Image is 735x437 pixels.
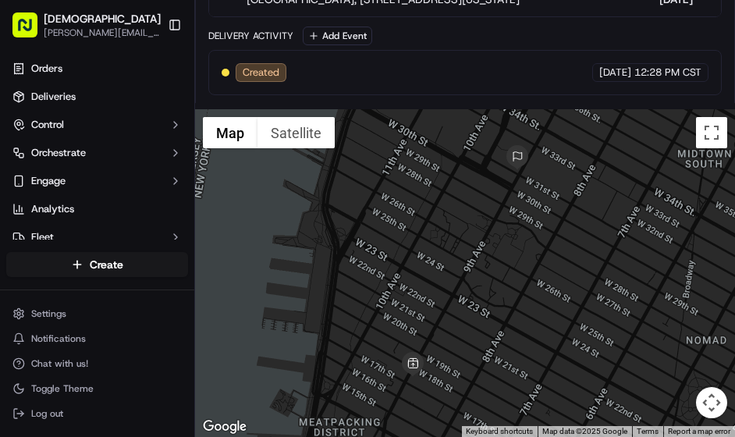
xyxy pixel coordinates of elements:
[257,117,335,148] button: Show satellite imagery
[9,220,126,248] a: 📗Knowledge Base
[265,154,284,172] button: Start new chat
[31,146,86,160] span: Orchestrate
[31,230,54,244] span: Fleet
[41,101,281,117] input: Got a question? Start typing here...
[199,417,250,437] a: Open this area in Google Maps (opens a new window)
[31,62,62,76] span: Orders
[31,332,86,345] span: Notifications
[44,27,161,39] button: [PERSON_NAME][EMAIL_ADDRESS][DOMAIN_NAME]
[110,264,189,276] a: Powered byPylon
[31,202,74,216] span: Analytics
[6,112,188,137] button: Control
[16,149,44,177] img: 1736555255976-a54dd68f-1ca7-489b-9aae-adbdc363a1c4
[303,27,372,45] button: Add Event
[203,117,257,148] button: Show street map
[132,228,144,240] div: 💻
[6,225,188,250] button: Fleet
[16,228,28,240] div: 📗
[6,169,188,194] button: Engage
[542,427,627,435] span: Map data ©2025 Google
[31,382,94,395] span: Toggle Theme
[155,265,189,276] span: Pylon
[668,427,730,435] a: Report a map error
[6,197,188,222] a: Analytics
[6,328,188,350] button: Notifications
[31,226,119,242] span: Knowledge Base
[6,378,188,400] button: Toggle Theme
[16,62,284,87] p: Welcome 👋
[6,140,188,165] button: Orchestrate
[90,257,123,272] span: Create
[44,11,161,27] button: [DEMOGRAPHIC_DATA]
[53,149,256,165] div: Start new chat
[6,252,188,277] button: Create
[31,307,66,320] span: Settings
[696,387,727,418] button: Map camera controls
[6,303,188,325] button: Settings
[53,165,197,177] div: We're available if you need us!
[6,56,188,81] a: Orders
[31,407,63,420] span: Log out
[31,357,88,370] span: Chat with us!
[208,30,293,42] div: Delivery Activity
[6,84,188,109] a: Deliveries
[243,66,279,80] span: Created
[599,66,631,80] span: [DATE]
[637,427,659,435] a: Terms (opens in new tab)
[31,118,64,132] span: Control
[31,90,76,104] span: Deliveries
[634,66,701,80] span: 12:28 PM CST
[147,226,250,242] span: API Documentation
[6,403,188,425] button: Log out
[199,417,250,437] img: Google
[31,174,66,188] span: Engage
[696,117,727,148] button: Toggle fullscreen view
[16,16,47,47] img: Nash
[6,353,188,375] button: Chat with us!
[466,426,533,437] button: Keyboard shortcuts
[126,220,257,248] a: 💻API Documentation
[6,6,162,44] button: [DEMOGRAPHIC_DATA][PERSON_NAME][EMAIL_ADDRESS][DOMAIN_NAME]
